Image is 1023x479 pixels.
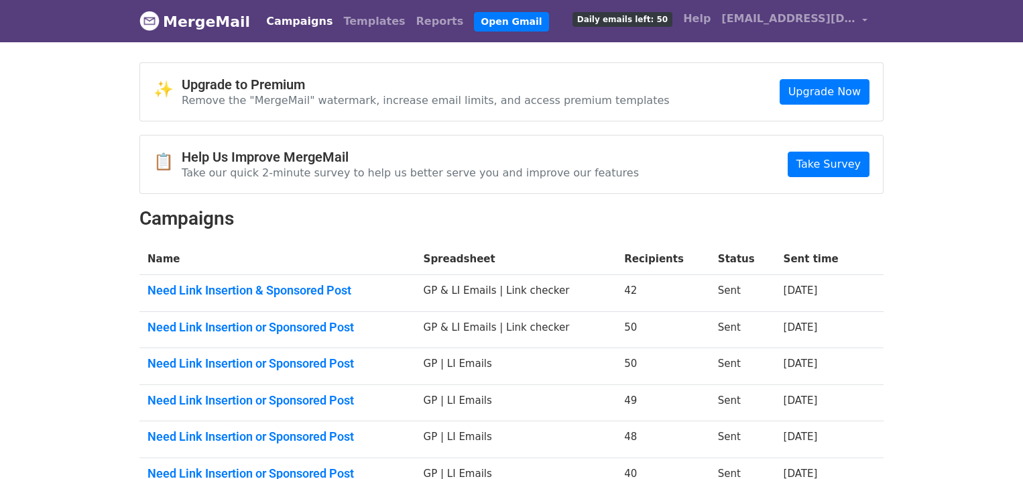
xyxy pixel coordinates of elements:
[616,311,710,348] td: 50
[147,393,408,408] a: Need Link Insertion or Sponsored Post
[416,311,617,348] td: GP & LI Emails | Link checker
[721,11,855,27] span: [EMAIL_ADDRESS][DOMAIN_NAME]
[147,356,408,371] a: Need Link Insertion or Sponsored Post
[710,384,776,421] td: Sent
[784,431,818,443] a: [DATE]
[416,275,617,312] td: GP & LI Emails | Link checker
[182,149,639,165] h4: Help Us Improve MergeMail
[616,244,710,275] th: Recipients
[710,348,776,385] td: Sent
[416,348,617,385] td: GP | LI Emails
[139,7,250,36] a: MergeMail
[182,76,670,93] h4: Upgrade to Premium
[261,8,338,35] a: Campaigns
[716,5,873,37] a: [EMAIL_ADDRESS][DOMAIN_NAME]
[616,384,710,421] td: 49
[710,311,776,348] td: Sent
[788,152,869,177] a: Take Survey
[139,207,884,230] h2: Campaigns
[616,275,710,312] td: 42
[139,244,416,275] th: Name
[147,429,408,444] a: Need Link Insertion or Sponsored Post
[416,384,617,421] td: GP | LI Emails
[710,244,776,275] th: Status
[338,8,410,35] a: Templates
[154,80,182,99] span: ✨
[411,8,469,35] a: Reports
[784,358,818,370] a: [DATE]
[416,421,617,458] td: GP | LI Emails
[139,11,160,31] img: MergeMail logo
[567,5,678,32] a: Daily emails left: 50
[147,320,408,335] a: Need Link Insertion or Sponsored Post
[710,275,776,312] td: Sent
[416,244,617,275] th: Spreadsheet
[776,244,864,275] th: Sent time
[784,321,818,333] a: [DATE]
[154,152,182,172] span: 📋
[474,12,548,32] a: Open Gmail
[678,5,716,32] a: Help
[784,284,818,297] a: [DATE]
[147,283,408,298] a: Need Link Insertion & Sponsored Post
[182,93,670,107] p: Remove the "MergeMail" watermark, increase email limits, and access premium templates
[573,12,672,27] span: Daily emails left: 50
[780,79,869,105] a: Upgrade Now
[616,421,710,458] td: 48
[182,166,639,180] p: Take our quick 2-minute survey to help us better serve you and improve our features
[616,348,710,385] td: 50
[710,421,776,458] td: Sent
[784,394,818,407] a: [DATE]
